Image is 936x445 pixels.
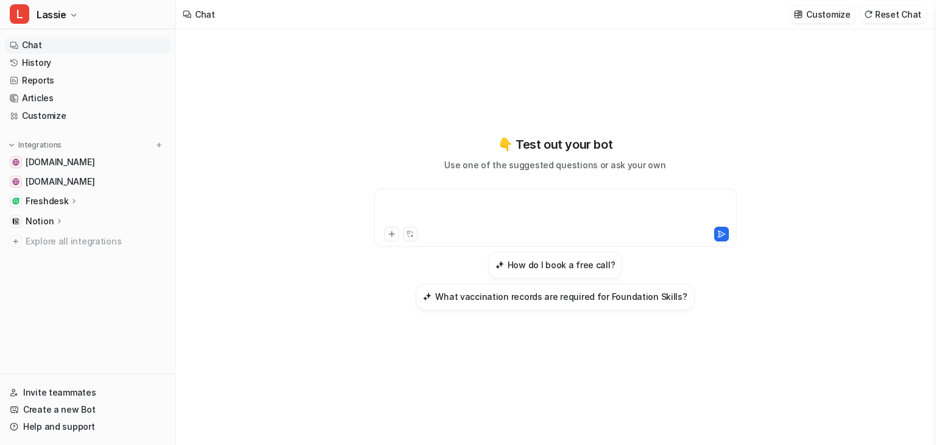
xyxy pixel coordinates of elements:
[794,10,803,19] img: customize
[5,418,170,435] a: Help and support
[495,260,504,269] img: How do I book a free call?
[5,90,170,107] a: Articles
[26,232,165,251] span: Explore all integrations
[5,173,170,190] a: online.whenhoundsfly.com[DOMAIN_NAME]
[498,135,612,154] p: 👇 Test out your bot
[416,283,694,310] button: What vaccination records are required for Foundation Skills?What vaccination records are required...
[5,233,170,250] a: Explore all integrations
[5,37,170,54] a: Chat
[10,4,29,24] span: L
[12,218,19,225] img: Notion
[18,140,62,150] p: Integrations
[5,107,170,124] a: Customize
[806,8,850,21] p: Customize
[5,139,65,151] button: Integrations
[508,258,615,271] h3: How do I book a free call?
[12,198,19,205] img: Freshdesk
[26,176,94,188] span: [DOMAIN_NAME]
[26,195,68,207] p: Freshdesk
[7,141,16,149] img: expand menu
[5,72,170,89] a: Reports
[864,10,873,19] img: reset
[195,8,215,21] div: Chat
[488,252,623,279] button: How do I book a free call?How do I book a free call?
[5,154,170,171] a: www.whenhoundsfly.com[DOMAIN_NAME]
[435,290,687,303] h3: What vaccination records are required for Foundation Skills?
[5,401,170,418] a: Create a new Bot
[860,5,926,23] button: Reset Chat
[37,6,66,23] span: Lassie
[26,156,94,168] span: [DOMAIN_NAME]
[12,158,19,166] img: www.whenhoundsfly.com
[5,384,170,401] a: Invite teammates
[5,54,170,71] a: History
[26,215,54,227] p: Notion
[423,292,431,301] img: What vaccination records are required for Foundation Skills?
[444,158,665,171] p: Use one of the suggested questions or ask your own
[155,141,163,149] img: menu_add.svg
[10,235,22,247] img: explore all integrations
[12,178,19,185] img: online.whenhoundsfly.com
[790,5,855,23] button: Customize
